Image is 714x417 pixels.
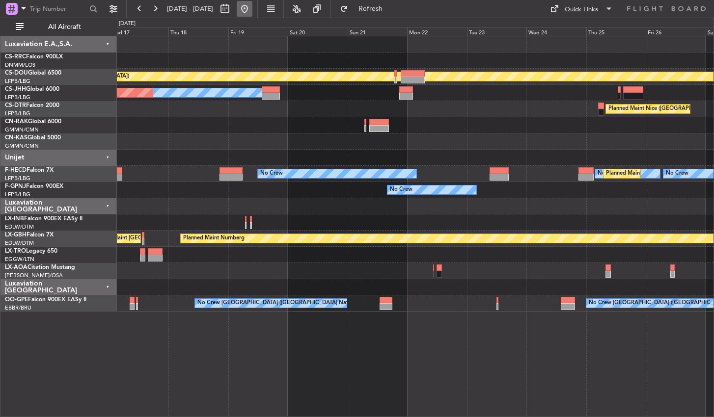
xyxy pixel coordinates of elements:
span: F-GPNJ [5,183,26,189]
span: LX-INB [5,216,24,222]
a: CS-DTRFalcon 2000 [5,103,59,108]
a: LX-INBFalcon 900EX EASy II [5,216,82,222]
div: Wed 17 [109,27,169,36]
span: CS-DOU [5,70,28,76]
div: Thu 25 [586,27,646,36]
span: LX-AOA [5,264,27,270]
span: CN-RAK [5,119,28,125]
a: OO-GPEFalcon 900EX EASy II [5,297,86,303]
a: EGGW/LTN [5,256,34,263]
a: CS-RRCFalcon 900LX [5,54,63,60]
a: DNMM/LOS [5,61,35,69]
div: Planned Maint Nurnberg [183,231,245,246]
div: Tue 23 [467,27,527,36]
div: [DATE] [119,20,136,28]
span: CS-DTR [5,103,26,108]
a: LX-GBHFalcon 7X [5,232,54,238]
a: EDLW/DTM [5,223,34,231]
div: Sat 20 [288,27,348,36]
div: No Crew [598,166,620,181]
a: F-HECDFalcon 7X [5,167,54,173]
a: CS-DOUGlobal 6500 [5,70,61,76]
div: Fri 19 [228,27,288,36]
div: Sun 21 [348,27,408,36]
a: EDLW/DTM [5,239,34,247]
a: GMMN/CMN [5,142,39,150]
a: LFPB/LBG [5,78,30,85]
span: LX-TRO [5,248,26,254]
a: EBBR/BRU [5,304,31,312]
a: LFPB/LBG [5,175,30,182]
a: LX-TROLegacy 650 [5,248,57,254]
a: LX-AOACitation Mustang [5,264,75,270]
a: CN-RAKGlobal 6000 [5,119,61,125]
div: No Crew [260,166,283,181]
a: [PERSON_NAME]/QSA [5,272,63,279]
span: OO-GPE [5,297,28,303]
a: CS-JHHGlobal 6000 [5,86,59,92]
a: LFPB/LBG [5,94,30,101]
div: No Crew [390,182,412,197]
span: CN-KAS [5,135,27,141]
button: All Aircraft [11,19,107,35]
span: CS-RRC [5,54,26,60]
span: F-HECD [5,167,27,173]
div: Wed 24 [526,27,586,36]
a: CN-KASGlobal 5000 [5,135,61,141]
a: LFPB/LBG [5,191,30,198]
div: No Crew [666,166,688,181]
span: All Aircraft [26,24,104,30]
div: Quick Links [565,5,598,15]
div: Mon 22 [407,27,467,36]
a: F-GPNJFalcon 900EX [5,183,63,189]
button: Refresh [335,1,394,17]
div: Thu 18 [168,27,228,36]
div: No Crew [GEOGRAPHIC_DATA] ([GEOGRAPHIC_DATA] National) [197,296,362,311]
span: [DATE] - [DATE] [167,4,213,13]
span: CS-JHH [5,86,26,92]
button: Quick Links [545,1,618,17]
span: LX-GBH [5,232,27,238]
div: Fri 26 [646,27,706,36]
a: GMMN/CMN [5,126,39,133]
input: Trip Number [30,1,86,16]
a: LFPB/LBG [5,110,30,117]
span: Refresh [350,5,391,12]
